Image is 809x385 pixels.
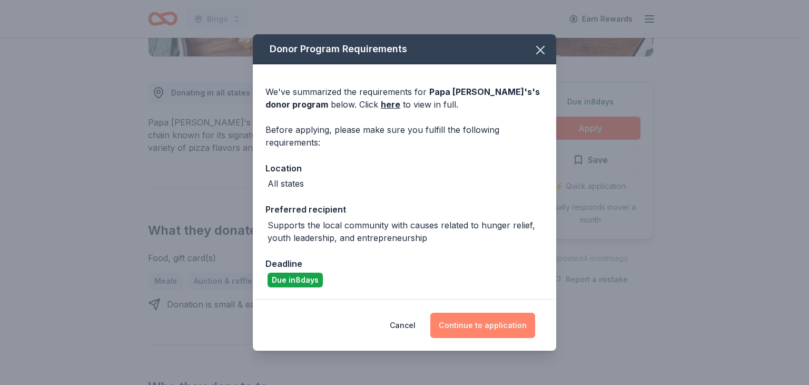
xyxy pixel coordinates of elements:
[268,177,304,190] div: All states
[430,313,535,338] button: Continue to application
[268,219,544,244] div: Supports the local community with causes related to hunger relief, youth leadership, and entrepre...
[265,123,544,149] div: Before applying, please make sure you fulfill the following requirements:
[265,203,544,216] div: Preferred recipient
[265,161,544,175] div: Location
[253,34,556,64] div: Donor Program Requirements
[265,85,544,111] div: We've summarized the requirements for below. Click to view in full.
[390,313,416,338] button: Cancel
[381,98,400,111] a: here
[268,273,323,287] div: Due in 8 days
[265,257,544,271] div: Deadline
